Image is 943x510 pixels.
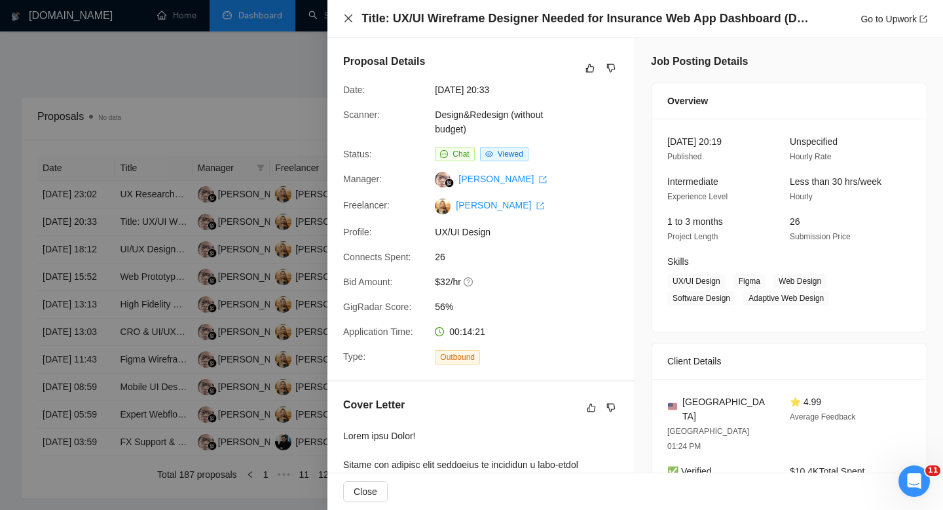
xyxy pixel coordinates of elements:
span: Date: [343,85,365,95]
span: Web Design [773,274,826,288]
span: Viewed [498,149,523,159]
span: close [343,13,354,24]
span: [GEOGRAPHIC_DATA] 01:24 PM [667,427,749,451]
a: Go to Upworkexport [860,14,927,24]
span: 00:14:21 [449,326,485,337]
span: export [539,176,547,184]
span: Hourly Rate [790,152,831,161]
span: Outbound [435,350,480,364]
span: [DATE] 20:19 [667,136,722,147]
span: [DATE] 20:33 [435,83,631,97]
button: like [583,400,599,416]
span: Type: [343,351,365,362]
img: c1VvKIttGVViXNJL2ESZaUf3zaf4LsFQKa-J0jOo-moCuMrl1Xwh1qxgsHaISjvPQe [435,199,451,214]
span: Scanner: [343,109,380,120]
span: Application Time: [343,326,413,337]
span: Project Length [667,232,718,241]
span: clock-circle [435,327,444,336]
div: Client Details [667,343,911,379]
span: Skills [667,256,689,267]
h4: Title: UX/UI Wireframe Designer Needed for Insurance Web App Dashboard (Data-Heavy Interface) [361,10,813,27]
span: Submission Price [790,232,851,241]
span: Average Feedback [790,412,856,422]
span: Figma [733,274,766,288]
span: 26 [790,216,800,227]
span: Connects Spent: [343,252,411,262]
span: Overview [667,94,708,108]
button: dislike [603,400,619,416]
span: Software Design [667,291,735,305]
span: Published [667,152,702,161]
h5: Job Posting Details [651,54,748,69]
span: $32/hr [435,275,631,289]
span: dislike [606,402,616,413]
span: [GEOGRAPHIC_DATA] [682,395,769,423]
span: dislike [606,63,616,73]
span: 56% [435,300,631,314]
span: eye [485,150,493,158]
img: gigradar-bm.png [445,178,454,187]
span: Freelancer: [343,200,390,210]
span: Experience Level [667,192,728,201]
span: Profile: [343,227,372,237]
a: [PERSON_NAME] export [456,200,544,210]
span: GigRadar Score: [343,302,411,312]
span: Less than 30 hrs/week [790,176,881,187]
span: Manager: [343,174,382,184]
button: Close [343,481,388,502]
span: 1 to 3 months [667,216,723,227]
span: question-circle [464,277,474,287]
h5: Cover Letter [343,397,405,413]
button: Close [343,13,354,24]
button: like [582,60,598,76]
span: export [919,15,927,23]
span: Close [354,484,377,499]
span: UX/UI Design [435,225,631,239]
img: 🇺🇸 [668,402,677,411]
h5: Proposal Details [343,54,425,69]
a: [PERSON_NAME] export [458,174,547,184]
span: 11 [925,465,940,476]
span: Status: [343,149,372,159]
span: message [440,150,448,158]
span: Unspecified [790,136,838,147]
span: ✅ Verified [667,466,712,477]
span: UX/UI Design [667,274,726,288]
span: export [536,202,544,210]
span: like [587,402,596,413]
span: Chat [453,149,469,159]
span: Adaptive Web Design [743,291,829,305]
span: Bid Amount: [343,277,393,287]
span: Hourly [790,192,813,201]
iframe: Intercom live chat [898,465,930,497]
a: Design&Redesign (without budget) [435,109,543,134]
span: ⭐ 4.99 [790,397,821,407]
span: $10.4K Total Spent [790,466,864,477]
button: dislike [603,60,619,76]
span: Intermediate [667,176,718,187]
span: 26 [435,250,631,264]
span: like [585,63,595,73]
